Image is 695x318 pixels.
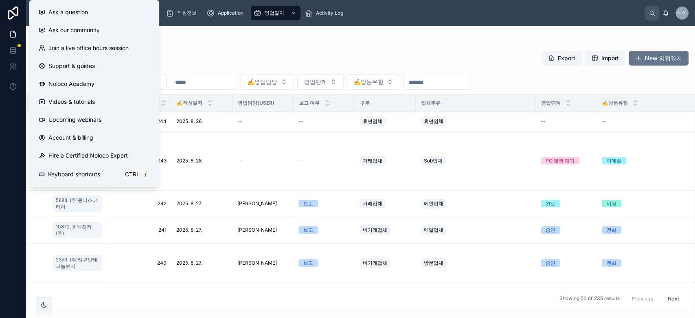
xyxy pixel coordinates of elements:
[53,194,105,213] a: 5888. (주)윈더스코리아
[176,200,202,207] span: 2025. 8. 27.
[48,170,100,178] span: Keyboard shortcuts
[176,227,228,233] a: 2025. 8. 27.
[297,74,344,90] button: Select Button
[248,78,277,86] span: ✍️영업담당
[421,100,441,106] span: 업체분류
[237,158,242,164] span: --
[354,78,384,86] span: ✍️방문유형
[115,260,167,266] span: 240
[662,292,685,305] button: Next
[103,4,645,22] div: scrollable content
[237,158,289,164] a: --
[48,62,95,70] span: Support & guides
[115,200,167,207] span: 242
[299,100,320,106] span: 보고 여부
[238,100,274,106] span: 영업담당(User)
[176,260,228,266] a: 2025. 8. 27.
[53,253,105,273] a: 2359. (주)엠큐브테크놀로지
[303,259,313,267] div: 보고
[32,147,156,164] button: Hire a Certified Noloco Expert
[237,118,242,125] span: --
[541,226,592,234] a: 중단
[546,226,555,234] div: 중단
[32,164,156,184] button: Keyboard shortcutsCtrl/
[48,151,128,160] span: Hire a Certified Noloco Expert
[541,259,592,267] a: 중단
[56,224,99,237] span: 10872. 화남전자(주)
[360,115,411,128] a: 휴면업체
[32,111,156,129] a: Upcoming webinars
[559,295,619,302] span: Showing 50 of 235 results
[53,220,105,240] a: 10872. 화남전자(주)
[360,197,411,210] a: 거래업체
[32,3,156,21] button: Ask a question
[176,118,203,125] span: 2025. 8. 28.
[32,75,156,93] a: Noloco Academy
[32,39,156,57] a: Join a live office hours session
[298,118,350,125] a: --
[607,157,621,164] div: 이메일
[541,118,592,125] a: --
[421,257,531,270] a: 방문업체
[302,6,349,20] a: Activity Log
[53,255,102,271] a: 2359. (주)엠큐브테크놀로지
[303,226,313,234] div: 보고
[204,6,249,20] a: Application
[602,100,628,106] span: ✍️방문유형
[32,21,156,39] a: Ask our community
[241,74,294,90] button: Select Button
[546,157,574,164] div: PO 발행 대기
[237,227,289,233] a: [PERSON_NAME]
[48,8,88,16] span: Ask a question
[424,260,443,266] span: 방문업체
[546,259,555,267] div: 중단
[601,54,619,62] span: Import
[607,259,616,267] div: 전화
[56,197,99,210] span: 5888. (주)윈더스코리아
[237,118,289,125] a: --
[424,158,443,164] span: Sub업체
[585,51,625,66] button: Import
[298,200,350,207] a: 보고
[424,200,443,207] span: 메인업체
[32,57,156,75] a: Support & guides
[237,200,289,207] a: [PERSON_NAME]
[115,227,167,233] span: 241
[677,10,687,16] span: 세이
[176,227,202,233] span: 2025. 8. 27.
[32,93,156,111] a: Videos & tutorials
[363,118,382,125] span: 휴면업체
[176,200,228,207] a: 2025. 8. 27.
[363,158,382,164] span: 거래업체
[163,6,202,20] a: 직원정보
[607,226,616,234] div: 전화
[48,26,100,34] span: Ask our community
[424,118,443,125] span: 휴면업체
[142,171,149,178] span: /
[48,134,93,142] span: Account & billing
[421,197,531,210] a: 메인업체
[237,260,289,266] a: [PERSON_NAME]
[48,98,95,106] span: Videos & tutorials
[347,74,400,90] button: Select Button
[237,200,277,207] span: [PERSON_NAME]
[237,227,277,233] span: [PERSON_NAME]
[541,118,546,125] span: --
[298,226,350,234] a: 보고
[363,227,387,233] span: 비거래업체
[177,100,202,106] span: ✍️작성일자
[360,154,411,167] a: 거래업체
[177,10,197,16] span: 직원정보
[421,115,531,128] a: 휴면업체
[541,100,561,106] span: 영업단계
[56,257,99,270] span: 2359. (주)엠큐브테크놀로지
[607,200,616,207] div: 미팅
[542,51,582,66] button: Export
[298,259,350,267] a: 보고
[304,78,327,86] span: 영업단계
[360,100,370,106] span: 구분
[48,44,129,52] span: Join a live office hours session
[218,10,243,16] span: Application
[48,80,94,88] span: Noloco Academy
[237,260,277,266] span: [PERSON_NAME]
